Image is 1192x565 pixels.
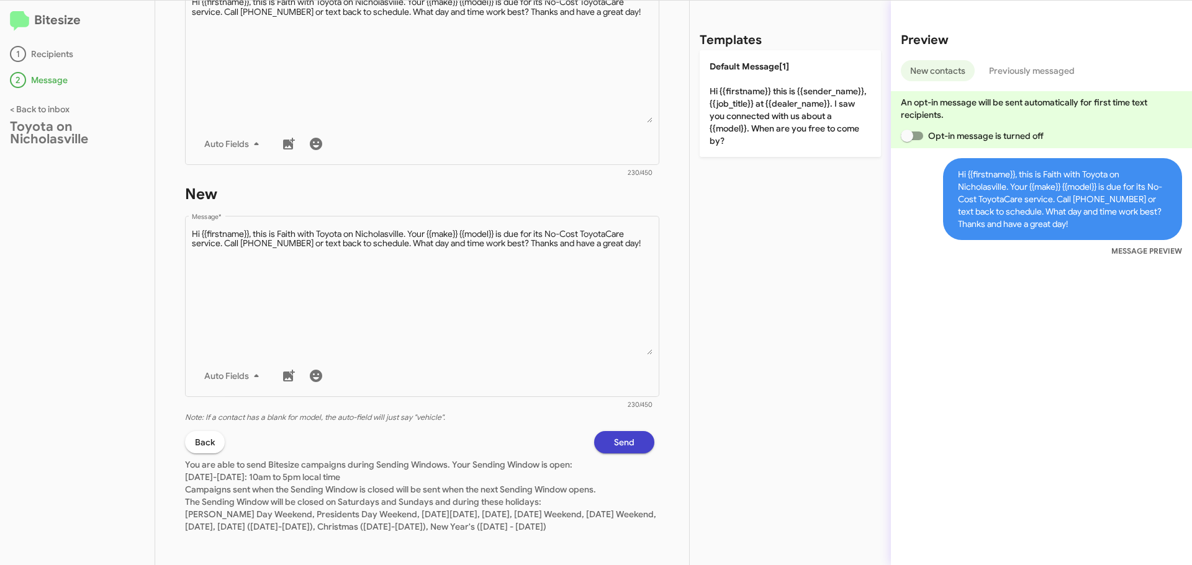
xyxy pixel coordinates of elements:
img: logo-minimal.svg [10,11,29,31]
h2: Preview [901,30,1182,50]
i: Note: If a contact has a blank for model, the auto-field will just say "vehicle". [185,412,445,422]
h2: Templates [700,30,762,50]
span: Auto Fields [204,133,264,155]
span: Opt-in message is turned off [928,128,1044,143]
div: Toyota on Nicholasville [10,120,145,145]
span: New contacts [910,60,965,81]
div: Recipients [10,46,145,62]
mat-hint: 230/450 [628,169,652,177]
button: Send [594,431,654,453]
button: Back [185,431,225,453]
div: 2 [10,72,26,88]
span: Auto Fields [204,365,264,387]
button: New contacts [901,60,975,81]
div: Message [10,72,145,88]
span: Send [614,431,634,453]
p: Hi {{firstname}} this is {{sender_name}}, {{job_title}} at {{dealer_name}}. I saw you connected w... [700,50,881,157]
span: Hi {{firstname}}, this is Faith with Toyota on Nicholasville. Your {{make}} {{model}} is due for ... [943,158,1182,240]
span: Back [195,431,215,453]
p: An opt-in message will be sent automatically for first time text recipients. [901,96,1182,121]
mat-hint: 230/450 [628,401,652,409]
button: Auto Fields [194,133,274,155]
h1: New [185,184,659,204]
span: You are able to send Bitesize campaigns during Sending Windows. Your Sending Window is open: [DAT... [185,459,656,532]
small: MESSAGE PREVIEW [1111,245,1182,257]
button: Auto Fields [194,365,274,387]
span: Default Message[1] [710,61,789,72]
span: Previously messaged [989,60,1075,81]
a: < Back to inbox [10,104,70,115]
button: Previously messaged [980,60,1084,81]
div: 1 [10,46,26,62]
h2: Bitesize [10,11,145,31]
